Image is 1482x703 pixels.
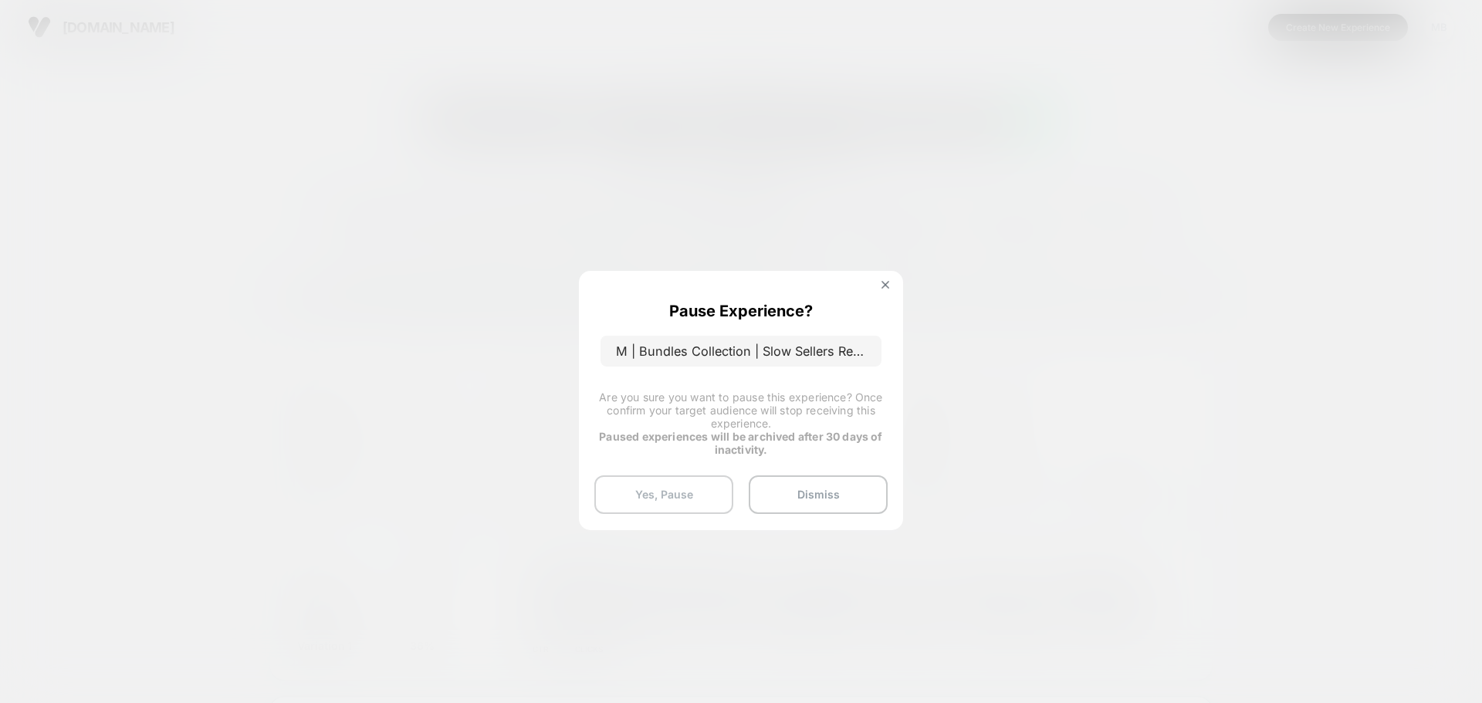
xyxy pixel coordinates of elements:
[669,302,813,320] p: Pause Experience?
[599,430,882,456] strong: Paused experiences will be archived after 30 days of inactivity.
[594,475,733,514] button: Yes, Pause
[749,475,888,514] button: Dismiss
[599,390,882,430] span: Are you sure you want to pause this experience? Once confirm your target audience will stop recei...
[881,281,889,289] img: close
[601,336,881,367] p: M | Bundles Collection | Slow Sellers Removed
